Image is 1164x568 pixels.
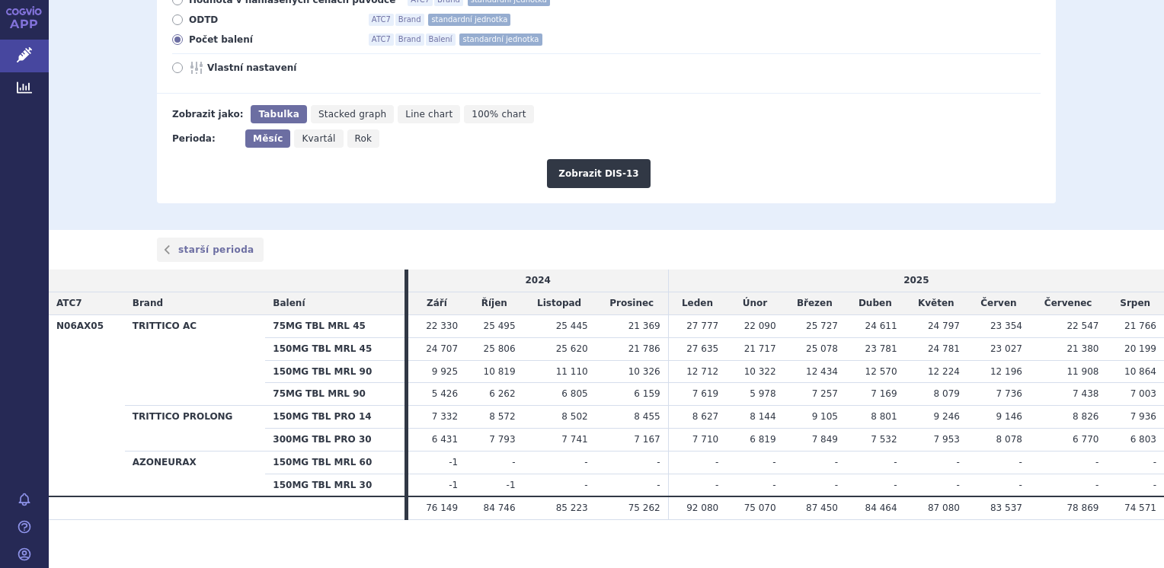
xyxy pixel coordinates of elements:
th: 150MG TBL MRL 30 [265,474,404,496]
span: 76 149 [426,503,458,513]
span: Line chart [405,109,452,120]
div: Zobrazit jako: [172,105,243,123]
span: 8 078 [996,434,1022,445]
span: 12 196 [990,366,1022,377]
span: 7 169 [871,388,897,399]
span: 25 445 [556,321,588,331]
span: 74 571 [1124,503,1156,513]
span: 87 450 [806,503,838,513]
th: TRITTICO AC [125,314,266,405]
span: Vlastní nastavení [207,62,375,74]
span: 84 746 [484,503,516,513]
span: ATC7 [369,34,394,46]
span: 24 797 [928,321,960,331]
span: 6 159 [634,388,660,399]
span: - [957,457,960,467]
td: Červenec [1030,292,1107,315]
span: 100% chart [472,109,526,120]
span: ODTD [189,14,357,26]
span: - [957,480,960,490]
span: 8 502 [561,411,587,422]
a: starší perioda [157,238,264,262]
th: 150MG TBL MRL 90 [265,360,404,383]
span: 6 262 [489,388,515,399]
span: - [657,457,660,467]
span: 7 741 [561,434,587,445]
th: N06AX05 [49,314,125,496]
span: 24 781 [928,343,960,354]
span: Počet balení [189,34,357,46]
span: - [715,480,718,490]
span: 6 803 [1130,434,1156,445]
span: - [584,457,587,467]
th: 150MG TBL PRO 14 [265,406,404,429]
span: 21 369 [628,321,660,331]
span: - [772,457,775,467]
span: 10 322 [744,366,776,377]
th: 75MG TBL MRL 90 [265,383,404,406]
span: - [512,457,515,467]
span: - [894,480,897,490]
span: 8 079 [934,388,960,399]
span: ATC7 [56,298,82,308]
div: Perioda: [172,129,238,148]
span: 10 819 [484,366,516,377]
span: 7 332 [432,411,458,422]
span: 7 953 [934,434,960,445]
span: - [1095,457,1098,467]
span: 22 547 [1066,321,1098,331]
span: standardní jednotka [459,34,542,46]
span: Brand [133,298,163,308]
span: - [835,480,838,490]
span: 20 199 [1124,343,1156,354]
span: 21 786 [628,343,660,354]
td: Září [408,292,465,315]
span: -1 [449,457,458,467]
span: 83 537 [990,503,1022,513]
span: 85 223 [556,503,588,513]
span: 7 003 [1130,388,1156,399]
span: 12 434 [806,366,838,377]
span: Rok [355,133,373,144]
th: 150MG TBL MRL 45 [265,337,404,360]
span: 27 635 [686,343,718,354]
span: - [715,457,718,467]
span: 6 805 [561,388,587,399]
span: 24 707 [426,343,458,354]
span: 7 793 [489,434,515,445]
span: 9 925 [432,366,458,377]
span: 23 354 [990,321,1022,331]
th: 300MG TBL PRO 30 [265,428,404,451]
span: 7 936 [1130,411,1156,422]
td: Únor [726,292,783,315]
span: ATC7 [369,14,394,26]
td: Říjen [465,292,523,315]
span: 87 080 [928,503,960,513]
td: 2024 [408,270,668,292]
span: -1 [449,480,458,490]
span: Brand [395,14,424,26]
span: 7 532 [871,434,897,445]
span: 9 146 [996,411,1022,422]
span: - [657,480,660,490]
span: 27 777 [686,321,718,331]
span: 78 869 [1066,503,1098,513]
td: Březen [784,292,846,315]
span: - [835,457,838,467]
span: 92 080 [686,503,718,513]
span: 25 727 [806,321,838,331]
th: TRITTICO PROLONG [125,406,266,452]
td: 2025 [668,270,1164,292]
span: 7 849 [812,434,838,445]
span: 11 908 [1066,366,1098,377]
span: 25 495 [484,321,516,331]
span: 25 620 [556,343,588,354]
span: 6 431 [432,434,458,445]
span: - [1019,480,1022,490]
span: 7 167 [634,434,660,445]
span: - [1095,480,1098,490]
span: 21 380 [1066,343,1098,354]
span: - [894,457,897,467]
th: 150MG TBL MRL 60 [265,451,404,474]
span: 22 330 [426,321,458,331]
